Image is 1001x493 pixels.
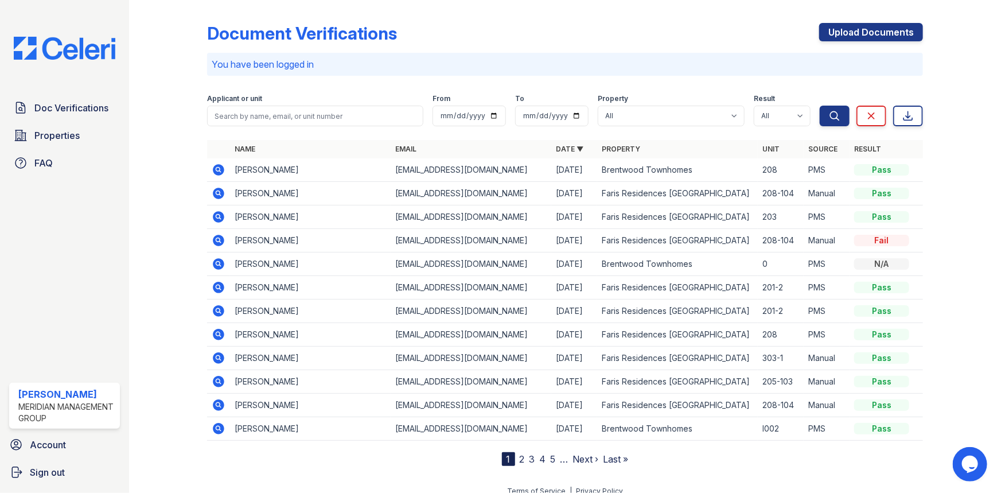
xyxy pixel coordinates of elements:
a: Result [854,145,881,153]
div: Pass [854,399,909,411]
td: Faris Residences [GEOGRAPHIC_DATA] [597,229,758,253]
td: Faris Residences [GEOGRAPHIC_DATA] [597,205,758,229]
td: [EMAIL_ADDRESS][DOMAIN_NAME] [391,370,551,394]
td: [PERSON_NAME] [230,182,391,205]
td: [PERSON_NAME] [230,417,391,441]
td: Faris Residences [GEOGRAPHIC_DATA] [597,300,758,323]
span: … [560,452,568,466]
td: Faris Residences [GEOGRAPHIC_DATA] [597,276,758,300]
td: [PERSON_NAME] [230,229,391,253]
label: Result [754,94,775,103]
div: [PERSON_NAME] [18,387,115,401]
td: 201-2 [758,276,804,300]
div: Pass [854,376,909,387]
div: 1 [502,452,515,466]
a: 2 [520,453,525,465]
label: Applicant or unit [207,94,262,103]
div: Document Verifications [207,23,397,44]
td: 208 [758,158,804,182]
td: 205-103 [758,370,804,394]
td: [DATE] [551,417,597,441]
td: [DATE] [551,182,597,205]
td: 303-1 [758,347,804,370]
td: PMS [804,323,850,347]
td: Manual [804,394,850,417]
td: [PERSON_NAME] [230,370,391,394]
a: Upload Documents [819,23,923,41]
div: Meridian Management Group [18,401,115,424]
td: 208 [758,323,804,347]
a: Properties [9,124,120,147]
td: Manual [804,229,850,253]
div: Pass [854,188,909,199]
td: 0 [758,253,804,276]
a: Last » [603,453,629,465]
div: Pass [854,423,909,434]
td: [EMAIL_ADDRESS][DOMAIN_NAME] [391,158,551,182]
td: PMS [804,205,850,229]
td: [DATE] [551,347,597,370]
td: I002 [758,417,804,441]
a: Date ▼ [556,145,583,153]
td: 201-2 [758,300,804,323]
td: 203 [758,205,804,229]
td: Faris Residences [GEOGRAPHIC_DATA] [597,370,758,394]
td: [DATE] [551,205,597,229]
td: Faris Residences [GEOGRAPHIC_DATA] [597,182,758,205]
td: [DATE] [551,253,597,276]
td: [EMAIL_ADDRESS][DOMAIN_NAME] [391,394,551,417]
a: Name [235,145,255,153]
span: Properties [34,129,80,142]
td: [PERSON_NAME] [230,158,391,182]
td: Brentwood Townhomes [597,158,758,182]
td: [EMAIL_ADDRESS][DOMAIN_NAME] [391,323,551,347]
td: [DATE] [551,394,597,417]
input: Search by name, email, or unit number [207,106,423,126]
td: 208-104 [758,394,804,417]
div: N/A [854,258,909,270]
a: 3 [529,453,535,465]
div: Pass [854,282,909,293]
td: Manual [804,370,850,394]
iframe: chat widget [953,447,990,482]
a: Unit [762,145,780,153]
span: FAQ [34,156,53,170]
a: Next › [573,453,599,465]
td: 208-104 [758,182,804,205]
td: [EMAIL_ADDRESS][DOMAIN_NAME] [391,205,551,229]
td: PMS [804,158,850,182]
td: Manual [804,347,850,370]
div: Pass [854,305,909,317]
td: 208-104 [758,229,804,253]
img: CE_Logo_Blue-a8612792a0a2168367f1c8372b55b34899dd931a85d93a1a3d3e32e68fde9ad4.png [5,37,124,60]
td: Brentwood Townhomes [597,417,758,441]
a: FAQ [9,152,120,174]
td: [PERSON_NAME] [230,253,391,276]
p: You have been logged in [212,57,918,71]
td: PMS [804,253,850,276]
td: [EMAIL_ADDRESS][DOMAIN_NAME] [391,229,551,253]
td: Faris Residences [GEOGRAPHIC_DATA] [597,323,758,347]
td: [DATE] [551,229,597,253]
div: Fail [854,235,909,246]
div: Pass [854,164,909,176]
td: [PERSON_NAME] [230,323,391,347]
a: Source [808,145,838,153]
td: [DATE] [551,323,597,347]
td: [EMAIL_ADDRESS][DOMAIN_NAME] [391,300,551,323]
td: [PERSON_NAME] [230,276,391,300]
a: 4 [540,453,546,465]
a: Doc Verifications [9,96,120,119]
td: [EMAIL_ADDRESS][DOMAIN_NAME] [391,347,551,370]
td: [PERSON_NAME] [230,205,391,229]
a: 5 [551,453,556,465]
td: [EMAIL_ADDRESS][DOMAIN_NAME] [391,276,551,300]
td: [EMAIL_ADDRESS][DOMAIN_NAME] [391,417,551,441]
td: [DATE] [551,300,597,323]
label: Property [598,94,628,103]
div: Pass [854,329,909,340]
span: Account [30,438,66,452]
td: [PERSON_NAME] [230,347,391,370]
td: Faris Residences [GEOGRAPHIC_DATA] [597,394,758,417]
td: PMS [804,276,850,300]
